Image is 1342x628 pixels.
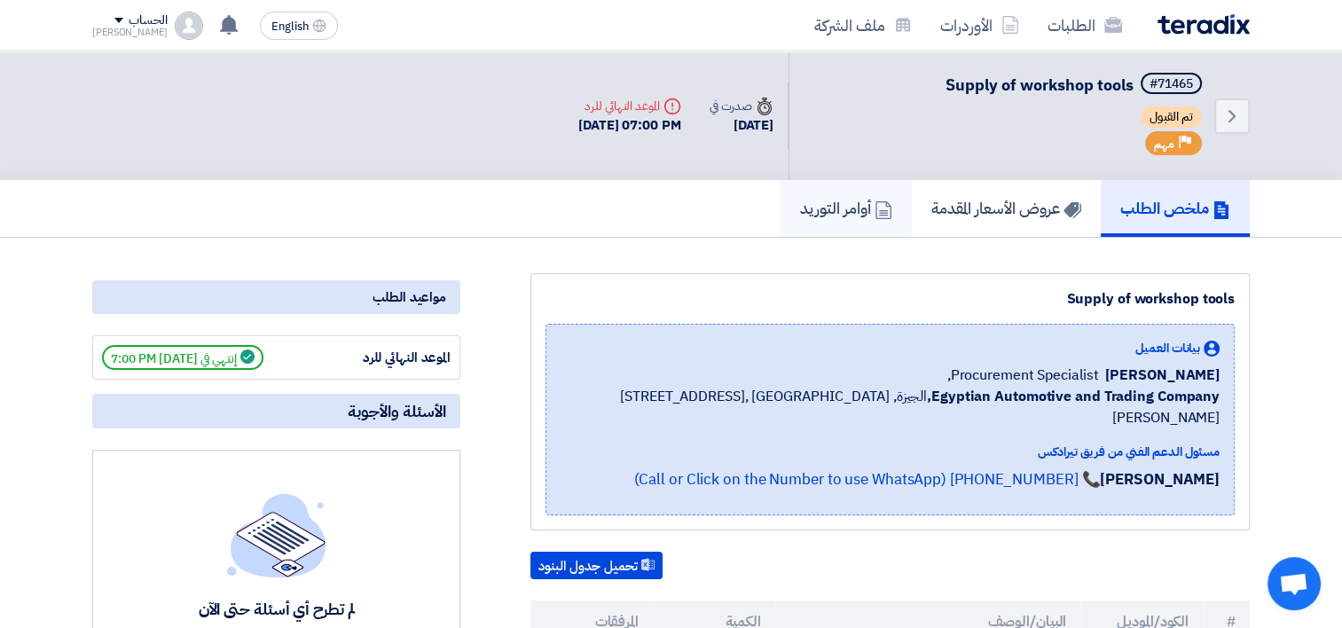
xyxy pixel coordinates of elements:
[710,115,773,136] div: [DATE]
[1154,136,1174,153] span: مهم
[561,443,1220,461] div: مسئول الدعم الفني من فريق تيرادكس
[947,365,1099,386] span: Procurement Specialist,
[92,27,168,37] div: [PERSON_NAME]
[1105,365,1220,386] span: [PERSON_NAME]
[260,12,338,40] button: English
[348,401,446,421] span: الأسئلة والأجوبة
[92,280,460,314] div: مواعيد الطلب
[1267,557,1321,610] div: Open chat
[1033,4,1136,46] a: الطلبات
[1158,14,1250,35] img: Teradix logo
[175,12,203,40] img: profile_test.png
[1100,468,1220,491] strong: [PERSON_NAME]
[1120,198,1230,218] h5: ملخص الطلب
[227,493,326,577] img: empty_state_list.svg
[1135,339,1200,357] span: بيانات العميل
[927,386,1220,407] b: Egyptian Automotive and Trading Company,
[800,198,892,218] h5: أوامر التوريد
[126,599,428,619] div: لم تطرح أي أسئلة حتى الآن
[1101,180,1250,237] a: ملخص الطلب
[578,115,681,136] div: [DATE] 07:00 PM
[545,288,1235,310] div: Supply of workshop tools
[318,348,451,368] div: الموعد النهائي للرد
[633,468,1100,491] a: 📞 [PHONE_NUMBER] (Call or Click on the Number to use WhatsApp)
[800,4,926,46] a: ملف الشركة
[912,180,1101,237] a: عروض الأسعار المقدمة
[129,13,167,28] div: الحساب
[946,73,1205,98] h5: Supply of workshop tools
[102,345,263,370] span: إنتهي في [DATE] 7:00 PM
[530,552,663,580] button: تحميل جدول البنود
[926,4,1033,46] a: الأوردرات
[946,73,1134,97] span: Supply of workshop tools
[1141,106,1202,128] span: تم القبول
[1150,78,1193,90] div: #71465
[561,386,1220,428] span: الجيزة, [GEOGRAPHIC_DATA] ,[STREET_ADDRESS][PERSON_NAME]
[781,180,912,237] a: أوامر التوريد
[710,97,773,115] div: صدرت في
[578,97,681,115] div: الموعد النهائي للرد
[271,20,309,33] span: English
[931,198,1081,218] h5: عروض الأسعار المقدمة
